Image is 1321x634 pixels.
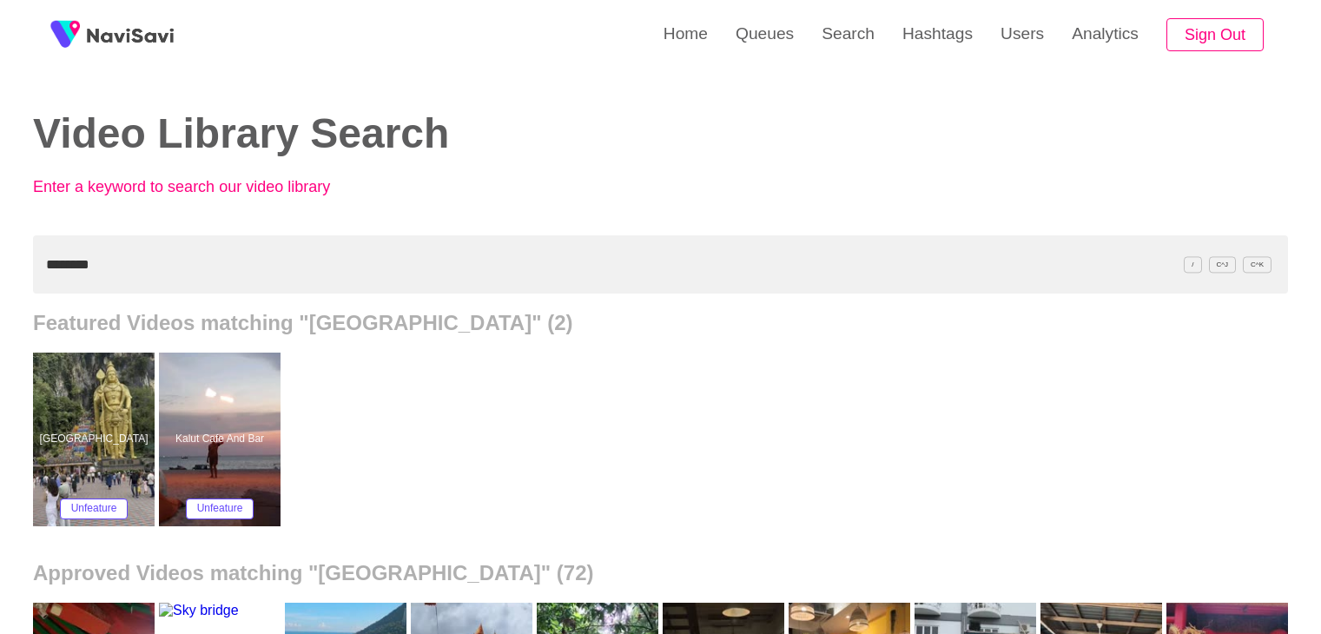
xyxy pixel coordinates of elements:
[1209,256,1237,273] span: C^J
[186,499,254,519] button: Unfeature
[33,561,1288,585] h2: Approved Videos matching "[GEOGRAPHIC_DATA]" (72)
[60,499,129,519] button: Unfeature
[1243,256,1271,273] span: C^K
[43,13,87,56] img: fireSpot
[33,178,415,196] p: Enter a keyword to search our video library
[1166,18,1264,52] button: Sign Out
[33,353,159,526] a: [GEOGRAPHIC_DATA]Batu CavesUnfeature
[1184,256,1201,273] span: /
[87,26,174,43] img: fireSpot
[159,353,285,526] a: Kalut Cafe And BarKalut Cafe And BarUnfeature
[33,111,634,157] h2: Video Library Search
[33,311,1288,335] h2: Featured Videos matching "[GEOGRAPHIC_DATA]" (2)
